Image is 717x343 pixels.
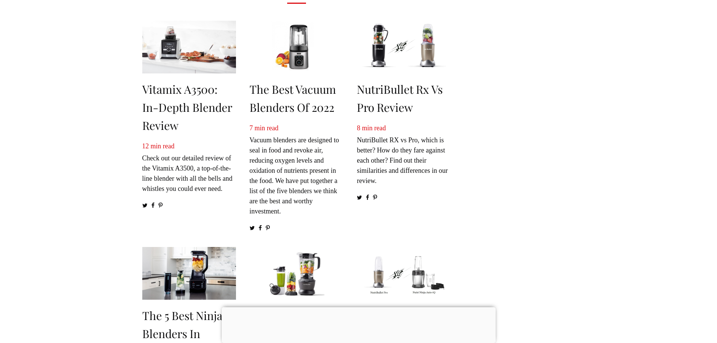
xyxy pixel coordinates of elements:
a: Vitamix A3500: In-Depth Blender Review [142,82,232,133]
p: Vacuum blenders are designed to seal in food and revoke air, reducing oxygen levels and oxidation... [250,123,343,216]
img: NutriBullet Rx vs Pro Review [357,21,451,73]
span: min read [151,142,174,150]
span: 8 [357,124,360,132]
span: 12 [142,142,149,150]
img: The Best Vacuum Blenders of 2022 [250,21,343,73]
a: The Best Vacuum Blenders of 2022 [250,82,336,115]
span: min read [254,124,278,132]
span: min read [362,124,386,132]
p: Check out our detailed review of the Vitamix A3500, a top-of-the-line blender with all the bells ... [142,141,236,194]
img: Vitamix A3500: In-Depth Blender Review [142,21,236,73]
img: NutriBullet Pro vs Nutri Ninja Auto iQ – Which is Better? [357,247,451,300]
iframe: Advertisement [472,11,573,237]
a: NutriBullet Rx vs Pro Review [357,82,443,115]
img: The 5 Best Ninja Blenders in 2022 [142,247,236,300]
span: 7 [250,124,253,132]
iframe: Advertisement [222,307,496,341]
p: NutriBullet RX vs Pro, which is better? How do they fare against each other? Find out their simil... [357,123,451,186]
img: NutriBullet ZNBF30500Z Combo Blender Review [250,247,343,300]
